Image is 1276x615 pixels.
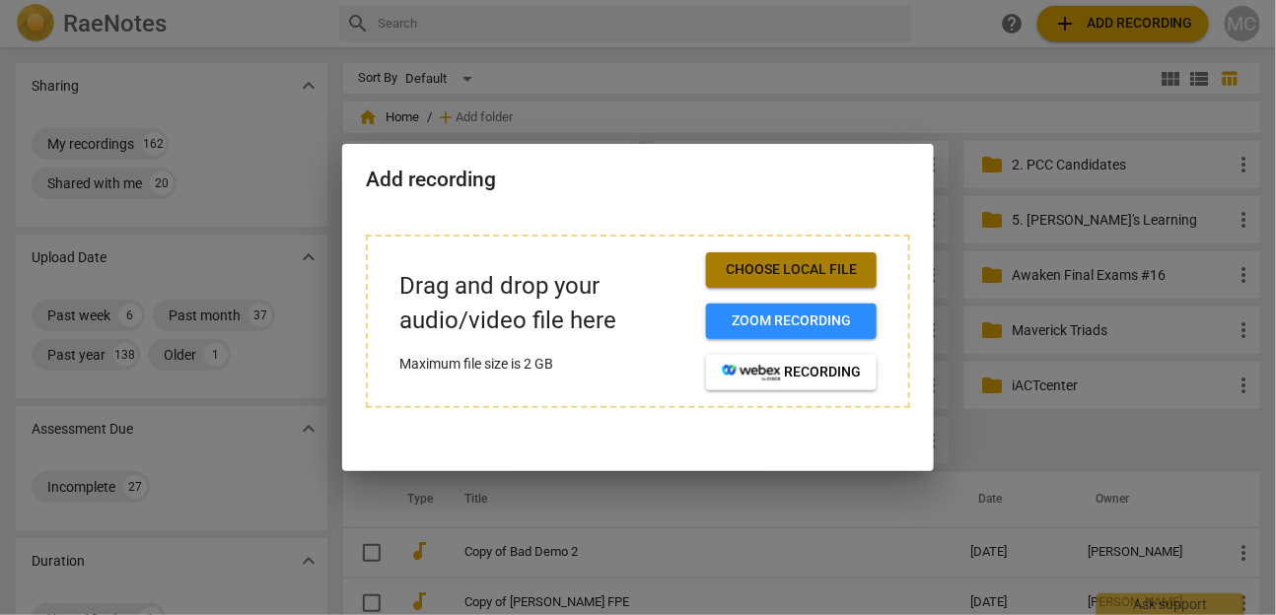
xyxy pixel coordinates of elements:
p: Drag and drop your audio/video file here [399,269,690,338]
h2: Add recording [366,168,910,192]
span: Zoom recording [722,311,861,331]
button: Zoom recording [706,304,877,339]
p: Maximum file size is 2 GB [399,354,690,375]
span: recording [722,363,861,382]
button: recording [706,355,877,390]
button: Choose local file [706,252,877,288]
span: Choose local file [722,260,861,280]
